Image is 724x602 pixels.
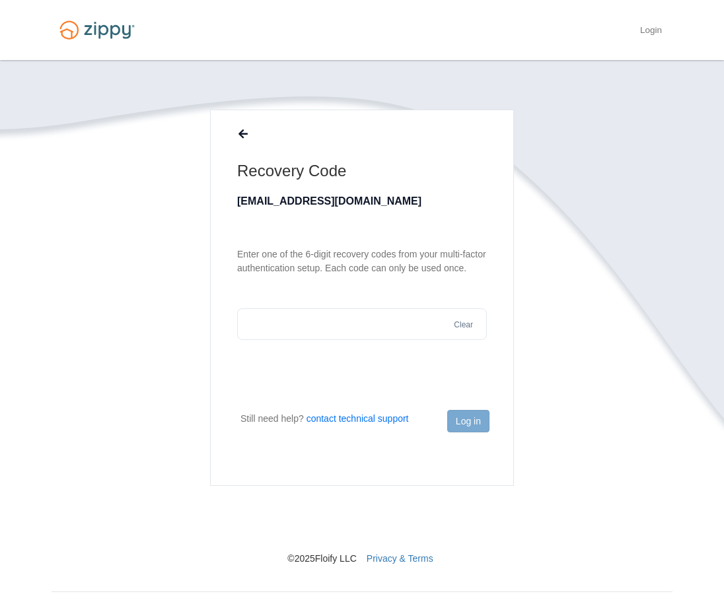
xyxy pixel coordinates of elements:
[447,410,489,432] button: Log in
[640,25,662,38] a: Login
[307,412,409,426] button: contact technical support
[240,412,409,426] p: Still need help?
[52,486,672,565] nav: © 2025 Floify LLC
[237,195,487,208] p: [EMAIL_ADDRESS][DOMAIN_NAME]
[52,15,143,46] img: Logo
[237,160,487,182] h1: Recovery Code
[237,248,487,275] p: Enter one of the 6-digit recovery codes from your multi-factor authentication setup. Each code ca...
[367,553,433,564] a: Privacy & Terms
[450,319,477,331] button: Clear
